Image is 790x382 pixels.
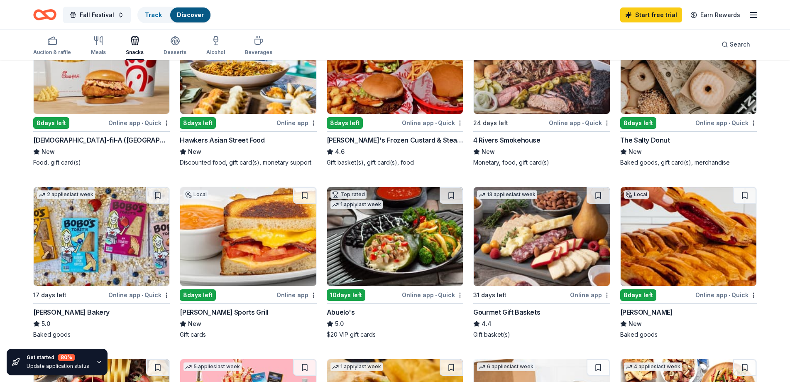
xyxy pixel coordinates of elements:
div: Local [624,190,649,199]
a: Image for Bobo's Bakery2 applieslast week17 days leftOnline app•Quick[PERSON_NAME] Bakery5.0Baked... [33,187,170,339]
span: New [188,319,201,329]
div: Online app [570,290,610,300]
span: New [629,319,642,329]
div: Gourmet Gift Baskets [473,307,540,317]
div: Food, gift card(s) [33,158,170,167]
div: Gift basket(s), gift card(s), food [327,158,463,167]
div: Online app Quick [695,118,757,128]
div: Online app Quick [695,290,757,300]
div: Auction & raffle [33,49,71,56]
a: Discover [177,11,204,18]
div: 2 applies last week [37,190,95,199]
div: Gift cards [180,330,316,339]
div: [PERSON_NAME]'s Frozen Custard & Steakburgers [327,135,463,145]
div: 1 apply last week [330,200,383,209]
div: 31 days left [473,290,506,300]
div: Beverages [245,49,272,56]
button: Snacks [126,32,144,60]
div: Online app Quick [108,118,170,128]
img: Image for Hawkers Asian Street Food [180,15,316,114]
div: [PERSON_NAME] Sports Grill [180,307,268,317]
img: Image for Bobo's Bakery [34,187,169,286]
div: The Salty Donut [620,135,670,145]
div: [PERSON_NAME] Bakery [33,307,110,317]
div: Alcohol [206,49,225,56]
div: 24 days left [473,118,508,128]
img: Image for The Salty Donut [621,15,756,114]
div: Online app [276,118,317,128]
span: New [188,147,201,157]
div: 13 applies last week [477,190,537,199]
div: Snacks [126,49,144,56]
span: 4.6 [335,147,345,157]
button: Beverages [245,32,272,60]
a: Image for Vicky BakeryLocal8days leftOnline app•Quick[PERSON_NAME]NewBaked goods [620,187,757,339]
img: Image for Freddy's Frozen Custard & Steakburgers [327,15,463,114]
div: 1 apply last week [330,362,383,371]
div: 10 days left [327,289,365,301]
a: Image for Gourmet Gift Baskets13 applieslast week31 days leftOnline appGourmet Gift Baskets4.4Gif... [473,187,610,339]
div: Baked goods [620,330,757,339]
a: Image for Freddy's Frozen Custard & Steakburgers7 applieslast week8days leftOnline app•Quick[PERS... [327,15,463,167]
img: Image for Chick-fil-A (Boca Raton) [34,15,169,114]
span: • [435,120,437,126]
button: Desserts [164,32,186,60]
div: [DEMOGRAPHIC_DATA]-fil-A ([GEOGRAPHIC_DATA]) [33,135,170,145]
a: Image for Abuelo's Top rated1 applylast week10days leftOnline app•QuickAbuelo's5.0$20 VIP gift cards [327,187,463,339]
span: New [629,147,642,157]
div: $20 VIP gift cards [327,330,463,339]
a: Image for 4 Rivers SmokehouseLocal24 days leftOnline app•Quick4 Rivers SmokehouseNewMonetary, foo... [473,15,610,167]
button: Search [715,36,757,53]
div: [PERSON_NAME] [620,307,673,317]
button: Fall Festival [63,7,131,23]
button: Alcohol [206,32,225,60]
button: Meals [91,32,106,60]
img: Image for Gourmet Gift Baskets [474,187,609,286]
div: Monetary, food, gift card(s) [473,158,610,167]
div: 5 applies last week [183,362,242,371]
div: Update application status [27,363,89,370]
span: New [482,147,495,157]
div: 8 days left [33,117,69,129]
span: Search [730,39,750,49]
span: • [142,120,143,126]
div: 8 days left [180,289,216,301]
a: Image for The Salty Donut1 applylast week8days leftOnline app•QuickThe Salty DonutNewBaked goods,... [620,15,757,167]
span: Fall Festival [80,10,114,20]
div: 4 Rivers Smokehouse [473,135,540,145]
div: 8 days left [327,117,363,129]
div: Online app Quick [108,290,170,300]
div: 8 days left [620,289,656,301]
div: Online app Quick [402,118,463,128]
img: Image for Vicky Bakery [621,187,756,286]
button: Auction & raffle [33,32,71,60]
div: Meals [91,49,106,56]
div: 8 days left [180,117,216,129]
img: Image for Abuelo's [327,187,463,286]
div: Baked goods, gift card(s), merchandise [620,158,757,167]
a: Track [145,11,162,18]
div: 6 applies last week [477,362,535,371]
div: Hawkers Asian Street Food [180,135,264,145]
a: Start free trial [620,7,682,22]
a: Earn Rewards [685,7,745,22]
span: 5.0 [335,319,344,329]
span: New [42,147,55,157]
div: Get started [27,354,89,361]
div: 4 applies last week [624,362,682,371]
div: Abuelo's [327,307,355,317]
img: Image for 4 Rivers Smokehouse [474,15,609,114]
div: Top rated [330,190,367,199]
span: • [142,292,143,298]
div: Online app [276,290,317,300]
div: Online app Quick [402,290,463,300]
div: Online app Quick [549,118,610,128]
button: TrackDiscover [137,7,211,23]
div: Desserts [164,49,186,56]
div: 17 days left [33,290,66,300]
div: 8 days left [620,117,656,129]
a: Image for Hawkers Asian Street Food1 applylast week8days leftOnline appHawkers Asian Street FoodN... [180,15,316,167]
div: Baked goods [33,330,170,339]
span: 5.0 [42,319,50,329]
span: 4.4 [482,319,492,329]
